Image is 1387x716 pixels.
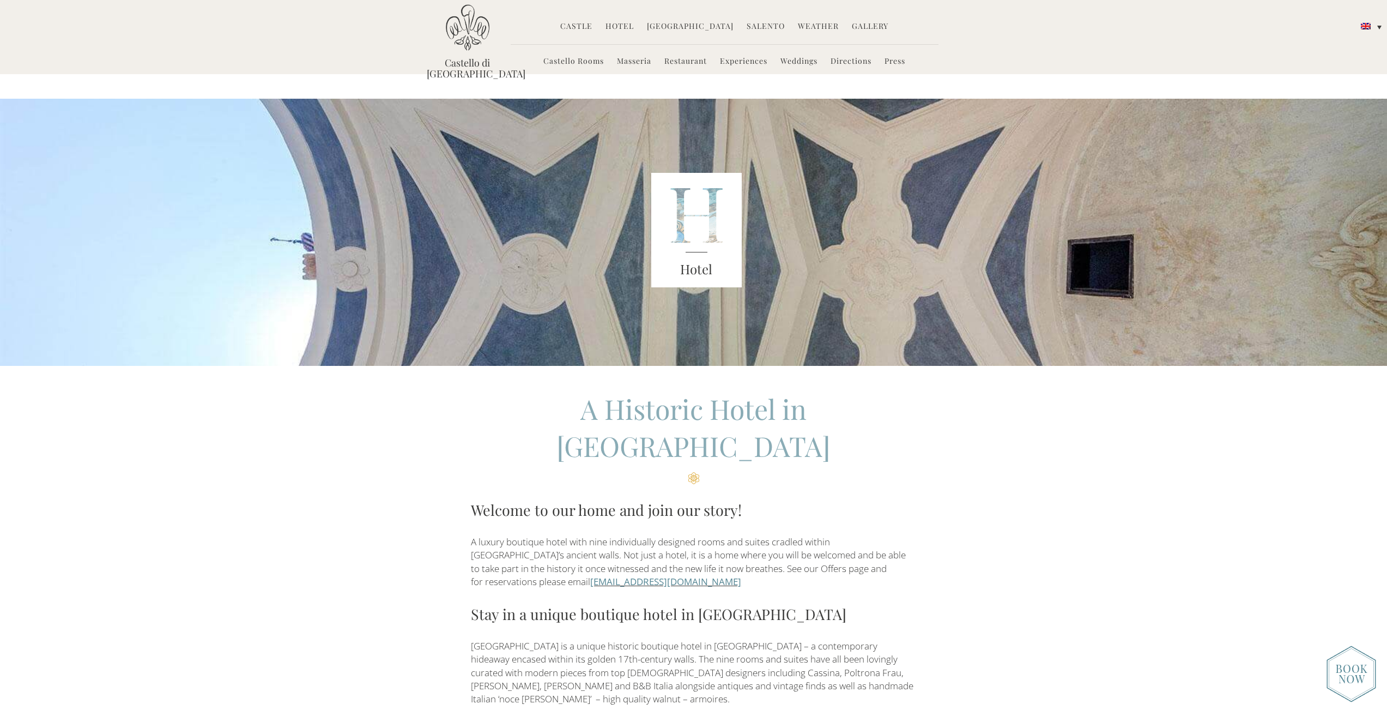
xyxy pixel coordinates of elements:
[543,56,604,68] a: Castello Rooms
[560,21,592,33] a: Castle
[647,21,734,33] a: [GEOGRAPHIC_DATA]
[664,56,707,68] a: Restaurant
[471,536,916,588] p: A luxury boutique hotel with nine individually designed rooms and suites cradled within [GEOGRAPH...
[605,21,634,33] a: Hotel
[780,56,817,68] a: Weddings
[651,173,742,287] img: castello_header_block.png
[427,57,508,79] a: Castello di [GEOGRAPHIC_DATA]
[471,640,916,706] p: [GEOGRAPHIC_DATA] is a unique historic boutique hotel in [GEOGRAPHIC_DATA] – a contemporary hidea...
[471,499,916,521] h3: Welcome to our home and join our story!
[617,56,651,68] a: Masseria
[720,56,767,68] a: Experiences
[798,21,839,33] a: Weather
[471,603,916,625] h3: Stay in a unique boutique hotel in [GEOGRAPHIC_DATA]
[1361,23,1371,29] img: English
[471,390,916,484] h2: A Historic Hotel in [GEOGRAPHIC_DATA]
[831,56,871,68] a: Directions
[852,21,888,33] a: Gallery
[651,260,742,279] h3: Hotel
[1327,646,1376,702] img: new-booknow.png
[446,4,489,51] img: Castello di Ugento
[747,21,785,33] a: Salento
[590,575,741,588] a: [EMAIL_ADDRESS][DOMAIN_NAME]
[885,56,905,68] a: Press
